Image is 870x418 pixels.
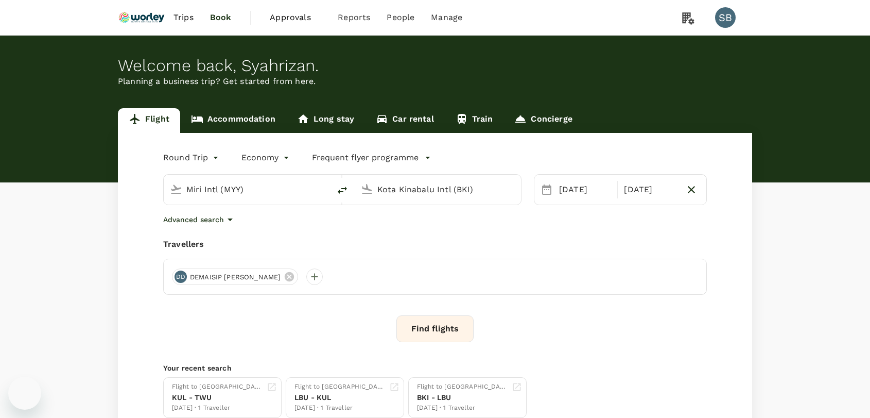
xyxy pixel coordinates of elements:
input: Depart from [186,181,308,197]
div: Flight to [GEOGRAPHIC_DATA] [294,382,385,392]
a: Long stay [286,108,365,133]
button: delete [330,178,355,203]
span: DEMAISIP [PERSON_NAME] [184,272,287,282]
span: Approvals [270,11,321,24]
div: [DATE] · 1 Traveller [172,403,263,413]
span: Manage [431,11,462,24]
a: Car rental [365,108,445,133]
img: Ranhill Worley Sdn Bhd [118,6,165,29]
div: BKI - LBU [417,392,508,403]
a: Accommodation [180,108,286,133]
div: DD [175,271,187,283]
span: Reports [338,11,370,24]
div: [DATE] [555,179,615,200]
div: DDDEMAISIP [PERSON_NAME] [172,269,298,285]
div: LBU - KUL [294,392,385,403]
button: Open [323,188,325,190]
iframe: Button to launch messaging window [8,377,41,410]
a: Flight [118,108,180,133]
p: Your recent search [163,363,707,373]
a: Train [445,108,504,133]
p: Planning a business trip? Get started from here. [118,75,752,88]
a: Concierge [503,108,583,133]
button: Advanced search [163,213,236,226]
button: Open [514,188,516,190]
p: Frequent flyer programme [312,152,419,164]
button: Find flights [396,315,474,342]
div: Travellers [163,238,707,250]
div: [DATE] · 1 Traveller [294,403,385,413]
div: Flight to [GEOGRAPHIC_DATA] [172,382,263,392]
span: Book [210,11,232,24]
div: KUL - TWU [172,392,263,403]
div: Economy [241,149,291,166]
button: Frequent flyer programme [312,152,431,164]
div: [DATE] [620,179,680,200]
div: [DATE] · 1 Traveller [417,403,508,413]
input: Going to [377,181,499,197]
div: Round Trip [163,149,221,166]
div: SB [715,7,736,28]
span: Trips [173,11,194,24]
p: Advanced search [163,214,224,225]
span: People [387,11,414,24]
div: Flight to [GEOGRAPHIC_DATA] [417,382,508,392]
div: Welcome back , Syahrizan . [118,56,752,75]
